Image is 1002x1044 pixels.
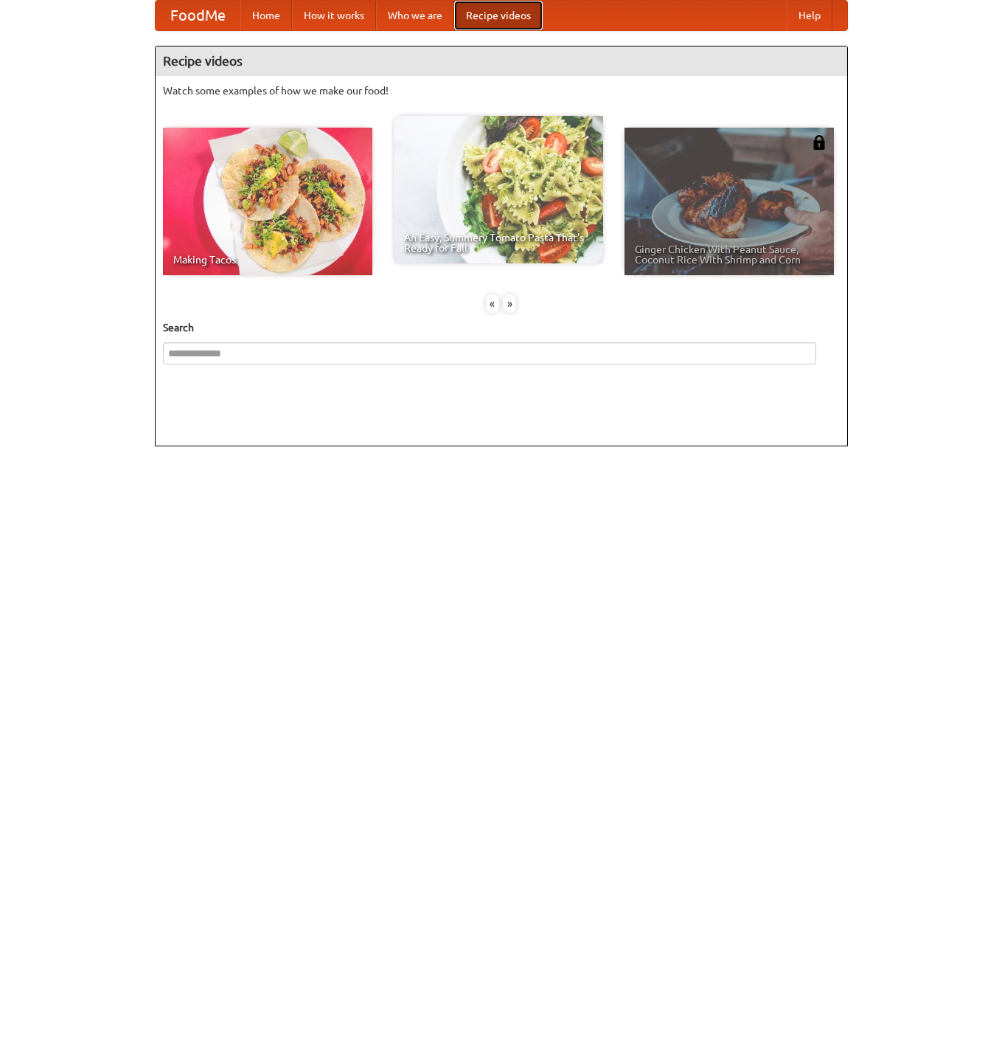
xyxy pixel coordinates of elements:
div: « [486,294,499,313]
span: Making Tacos [173,255,362,265]
a: Help [787,1,832,30]
a: Who we are [376,1,454,30]
a: Recipe videos [454,1,543,30]
a: How it works [292,1,376,30]
div: » [503,294,516,313]
a: Home [240,1,292,30]
img: 483408.png [812,135,827,150]
span: An Easy, Summery Tomato Pasta That's Ready for Fall [404,232,593,253]
a: Making Tacos [163,128,372,275]
h4: Recipe videos [156,46,847,76]
p: Watch some examples of how we make our food! [163,83,840,98]
a: FoodMe [156,1,240,30]
h5: Search [163,320,840,335]
a: An Easy, Summery Tomato Pasta That's Ready for Fall [394,116,603,263]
